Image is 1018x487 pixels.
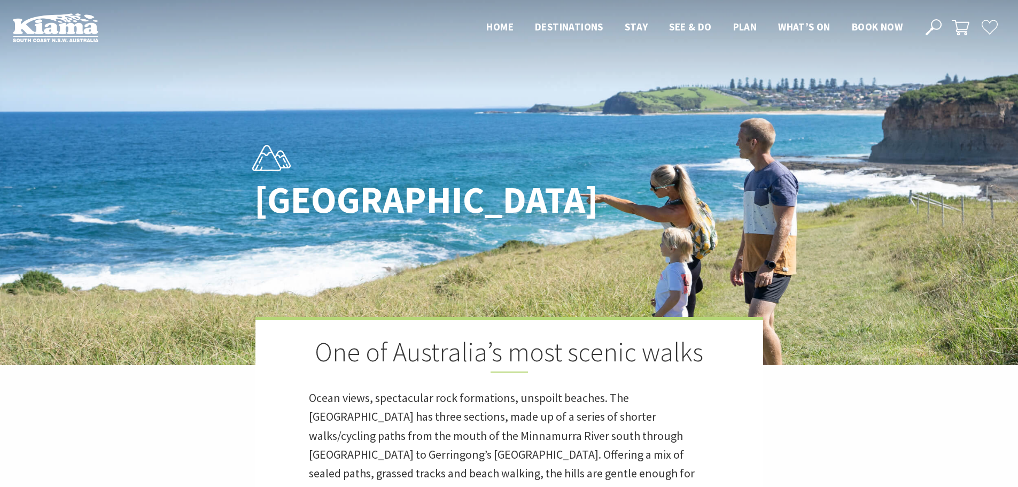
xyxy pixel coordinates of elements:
span: Stay [625,20,648,33]
nav: Main Menu [476,19,913,36]
span: See & Do [669,20,711,33]
span: Plan [733,20,757,33]
img: Kiama Logo [13,13,98,42]
span: Home [486,20,514,33]
h1: [GEOGRAPHIC_DATA] [254,179,556,220]
span: Destinations [535,20,603,33]
span: Book now [852,20,903,33]
span: What’s On [778,20,830,33]
h2: One of Australia’s most scenic walks [309,336,710,373]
